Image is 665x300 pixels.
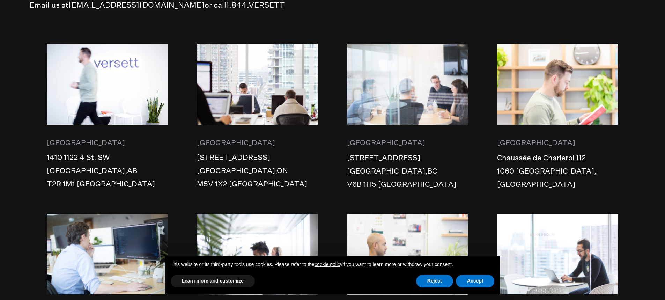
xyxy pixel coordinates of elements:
a: 1.844.VERSETT [226,0,285,10]
a: Brussels office[GEOGRAPHIC_DATA]Chaussée de Charleroi 1121060 [GEOGRAPHIC_DATA], [GEOGRAPHIC_DATA] [497,44,618,191]
div: [GEOGRAPHIC_DATA] , AB [47,164,168,177]
div: [GEOGRAPHIC_DATA] [497,136,618,149]
div: Chaussée de Charleroi 112 [497,151,618,164]
a: Toronto office[GEOGRAPHIC_DATA][STREET_ADDRESS][GEOGRAPHIC_DATA],ONM5V 1X2 [GEOGRAPHIC_DATA] [197,44,318,191]
button: Accept [456,275,495,287]
div: [GEOGRAPHIC_DATA] [347,136,468,149]
div: T2R 1M1 [GEOGRAPHIC_DATA] [47,177,168,191]
div: 1410 1122 4 St. SW [47,151,168,164]
div: [GEOGRAPHIC_DATA] , ON [197,164,318,177]
div: M5V 1X2 [GEOGRAPHIC_DATA] [197,177,318,191]
div: [GEOGRAPHIC_DATA] [497,178,618,191]
img: Geneva office [497,214,618,294]
img: Toronto office [197,44,318,125]
div: [STREET_ADDRESS] [197,151,318,164]
div: [GEOGRAPHIC_DATA] [197,136,318,149]
button: Learn more and customize [171,275,255,287]
img: Vancouver office [347,44,468,125]
div: Notice [160,250,506,300]
div: [GEOGRAPHIC_DATA] , BC [347,164,468,178]
button: Reject [416,275,453,287]
a: [EMAIL_ADDRESS][DOMAIN_NAME] [68,0,205,10]
div: 1060 [GEOGRAPHIC_DATA] , [497,164,618,178]
div: [STREET_ADDRESS] [347,151,468,164]
div: This website or its third-party tools use cookies. Please refer to the if you want to learn more ... [165,256,500,274]
img: Berlin office [197,214,318,294]
img: Brussels office [497,44,618,125]
a: Vancouver office[GEOGRAPHIC_DATA][STREET_ADDRESS][GEOGRAPHIC_DATA],BCV6B 1H5 [GEOGRAPHIC_DATA] [347,44,468,191]
a: cookie policy [315,262,342,267]
a: Calgary office[GEOGRAPHIC_DATA]1410 1122 4 St. SW[GEOGRAPHIC_DATA],ABT2R 1M1 [GEOGRAPHIC_DATA] [47,44,168,191]
img: Calgary office [47,44,168,125]
img: Paris office [47,214,168,294]
div: [GEOGRAPHIC_DATA] [47,136,168,149]
img: Luxemburg office [347,214,468,294]
div: V6B 1H5 [GEOGRAPHIC_DATA] [347,178,468,191]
